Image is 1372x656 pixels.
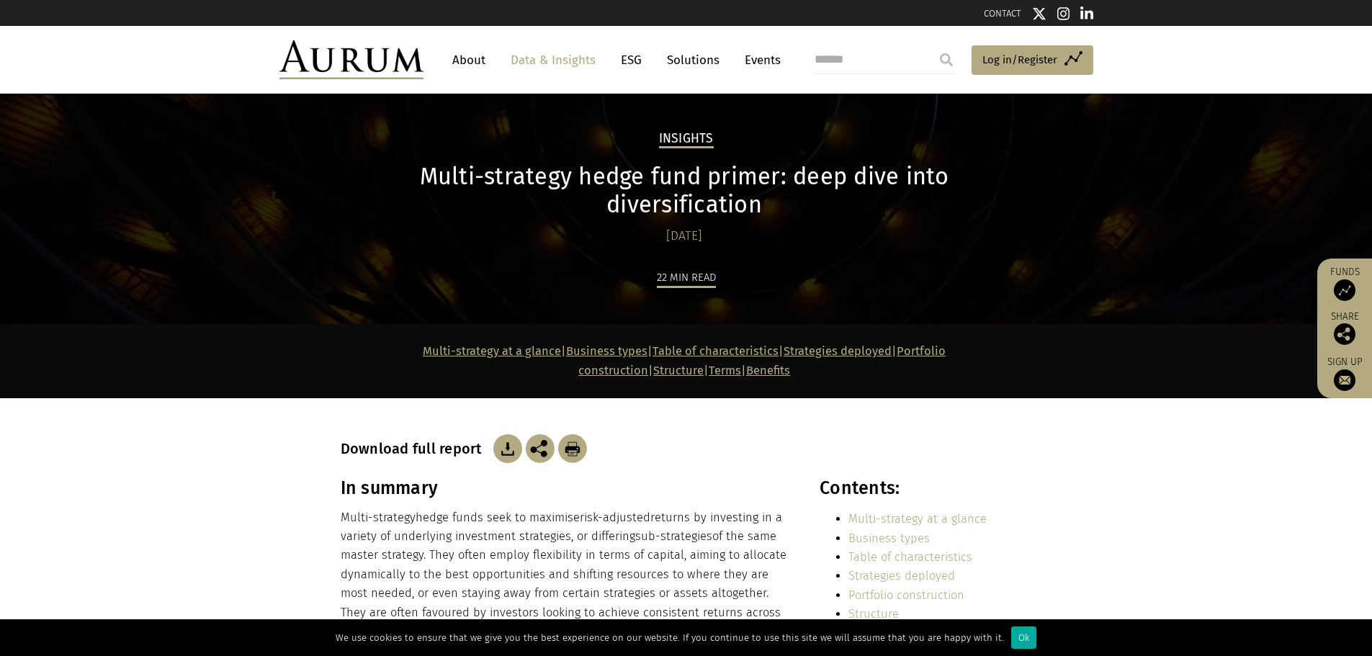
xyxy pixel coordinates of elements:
a: Terms [709,364,741,377]
img: Instagram icon [1057,6,1070,21]
a: Solutions [660,47,727,73]
a: Strategies deployed [784,344,892,358]
a: About [445,47,493,73]
img: Download Article [558,434,587,463]
img: Sign up to our newsletter [1334,369,1355,391]
a: Portfolio construction [848,588,964,602]
a: Funds [1324,266,1365,301]
img: Twitter icon [1032,6,1046,21]
a: ESG [614,47,649,73]
h1: Multi-strategy hedge fund primer: deep dive into diversification [341,163,1028,219]
strong: | [741,364,746,377]
img: Download Article [493,434,522,463]
a: CONTACT [984,8,1021,19]
a: Strategies deployed [848,569,955,583]
div: Share [1324,312,1365,345]
a: Log in/Register [972,45,1093,76]
span: sub-strategies [635,529,712,543]
div: Ok [1011,626,1036,649]
a: Structure [653,364,704,377]
a: Benefits [746,364,790,377]
a: Multi-strategy at a glance [848,512,987,526]
a: Business types [848,531,930,545]
span: risk-adjusted [580,511,650,524]
h3: Download full report [341,440,490,457]
h2: Insights [659,131,714,148]
img: Share this post [526,434,555,463]
img: Access Funds [1334,279,1355,301]
a: Structure [848,607,899,621]
a: Multi-strategy at a glance [423,344,561,358]
h3: In summary [341,477,789,499]
div: 22 min read [657,269,716,288]
strong: | | | | | | [423,344,946,377]
img: Share this post [1334,323,1355,345]
span: Multi-strategy [341,511,416,524]
a: Table of characteristics [848,550,972,564]
input: Submit [932,45,961,74]
a: Table of characteristics [653,344,779,358]
a: Business types [566,344,647,358]
span: Log in/Register [982,51,1057,68]
a: Sign up [1324,356,1365,391]
img: Aurum [279,40,423,79]
div: [DATE] [341,226,1028,246]
h3: Contents: [820,477,1028,499]
img: Linkedin icon [1080,6,1093,21]
a: Data & Insights [503,47,603,73]
a: Events [737,47,781,73]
